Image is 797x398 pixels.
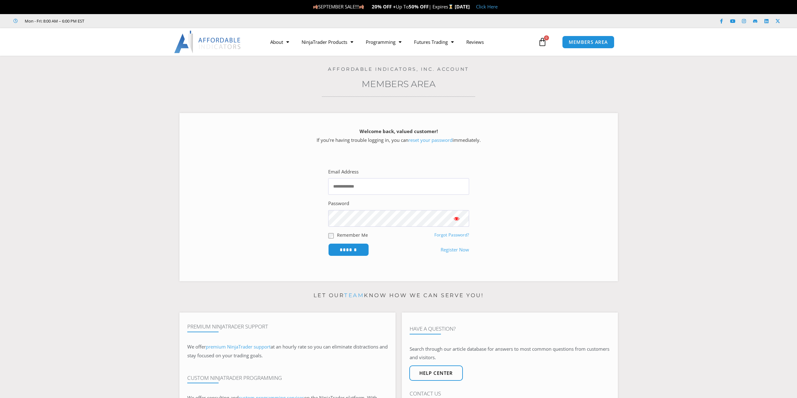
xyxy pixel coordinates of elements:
a: About [264,35,295,49]
img: LogoAI | Affordable Indicators – NinjaTrader [174,31,241,53]
a: reset your password [408,137,453,143]
a: premium NinjaTrader support [206,344,271,350]
p: Let our know how we can serve you! [179,291,618,301]
p: If you’re having trouble logging in, you can immediately. [190,127,607,145]
label: Email Address [328,168,359,176]
a: team [344,292,364,298]
a: Reviews [460,35,490,49]
a: NinjaTrader Products [295,35,360,49]
a: Members Area [362,79,436,89]
a: Forgot Password? [434,232,469,238]
h4: Contact Us [410,390,610,397]
a: 0 [529,33,556,51]
h4: Have A Question? [410,326,610,332]
span: MEMBERS AREA [569,40,608,44]
button: Show password [444,210,469,227]
img: 🍂 [359,4,364,9]
a: Affordable Indicators, Inc. Account [328,66,469,72]
a: Help center [409,365,463,381]
a: Futures Trading [408,35,460,49]
span: at an hourly rate so you can eliminate distractions and stay focused on your trading goals. [187,344,388,359]
strong: 50% OFF [409,3,429,10]
span: Help center [419,371,453,375]
img: ⌛ [448,4,453,9]
iframe: Customer reviews powered by Trustpilot [93,18,187,24]
nav: Menu [264,35,536,49]
strong: 20% OFF + [372,3,396,10]
label: Password [328,199,349,208]
p: Search through our article database for answers to most common questions from customers and visit... [410,345,610,362]
span: We offer [187,344,206,350]
a: MEMBERS AREA [562,36,614,49]
a: Click Here [476,3,498,10]
strong: [DATE] [455,3,470,10]
label: Remember Me [337,232,368,238]
a: Register Now [441,246,469,254]
span: 0 [544,35,549,40]
h4: Custom NinjaTrader Programming [187,375,388,381]
strong: Welcome back, valued customer! [360,128,438,134]
h4: Premium NinjaTrader Support [187,323,388,330]
img: 🍂 [313,4,318,9]
a: Programming [360,35,408,49]
span: Mon - Fri: 8:00 AM – 6:00 PM EST [23,17,84,25]
span: SEPTEMBER SALE!!! Up To | Expires [313,3,455,10]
